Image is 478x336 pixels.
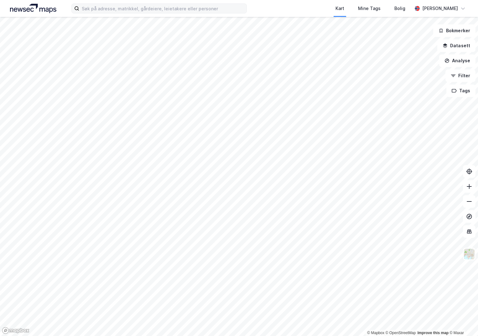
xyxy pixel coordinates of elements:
[437,39,475,52] button: Datasett
[79,4,247,13] input: Søk på adresse, matrikkel, gårdeiere, leietakere eller personer
[439,54,475,67] button: Analyse
[433,24,475,37] button: Bokmerker
[2,327,29,334] a: Mapbox homepage
[422,5,458,12] div: [PERSON_NAME]
[445,69,475,82] button: Filter
[463,248,475,260] img: Z
[10,4,56,13] img: logo.a4113a55bc3d86da70a041830d287a7e.svg
[386,331,416,335] a: OpenStreetMap
[447,306,478,336] iframe: Chat Widget
[358,5,381,12] div: Mine Tags
[418,331,449,335] a: Improve this map
[394,5,405,12] div: Bolig
[367,331,384,335] a: Mapbox
[446,84,475,97] button: Tags
[335,5,344,12] div: Kart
